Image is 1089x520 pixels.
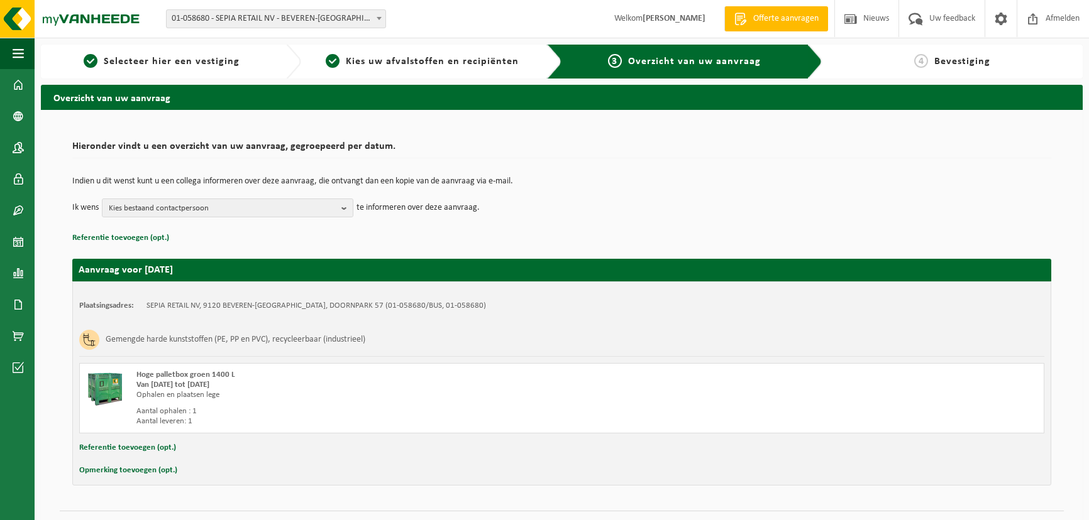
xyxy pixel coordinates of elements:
a: 2Kies uw afvalstoffen en recipiënten [307,54,536,69]
a: 1Selecteer hier een vestiging [47,54,276,69]
td: SEPIA RETAIL NV, 9120 BEVEREN-[GEOGRAPHIC_DATA], DOORNPARK 57 (01-058680/BUS, 01-058680) [146,301,486,311]
span: Kies uw afvalstoffen en recipiënten [346,57,519,67]
button: Referentie toevoegen (opt.) [72,230,169,246]
div: Ophalen en plaatsen lege [136,390,612,400]
span: 2 [326,54,340,68]
a: Offerte aanvragen [724,6,828,31]
span: Bevestiging [934,57,990,67]
span: Kies bestaand contactpersoon [109,199,336,218]
strong: [PERSON_NAME] [643,14,705,23]
span: 01-058680 - SEPIA RETAIL NV - BEVEREN-WAAS [167,10,385,28]
span: 1 [84,54,97,68]
span: 01-058680 - SEPIA RETAIL NV - BEVEREN-WAAS [166,9,386,28]
strong: Van [DATE] tot [DATE] [136,381,209,389]
div: Aantal leveren: 1 [136,416,612,426]
div: Aantal ophalen : 1 [136,406,612,416]
span: 4 [914,54,928,68]
button: Referentie toevoegen (opt.) [79,440,176,456]
p: Indien u dit wenst kunt u een collega informeren over deze aanvraag, die ontvangt dan een kopie v... [72,177,1051,186]
span: Overzicht van uw aanvraag [628,57,761,67]
h2: Hieronder vindt u een overzicht van uw aanvraag, gegroepeerd per datum. [72,141,1051,158]
span: 3 [608,54,622,68]
span: Hoge palletbox groen 1400 L [136,371,235,379]
button: Opmerking toevoegen (opt.) [79,462,177,479]
strong: Aanvraag voor [DATE] [79,265,173,275]
strong: Plaatsingsadres: [79,301,134,310]
img: PB-HB-1400-HPE-GN-01.png [86,370,124,408]
span: Selecteer hier een vestiging [104,57,240,67]
h3: Gemengde harde kunststoffen (PE, PP en PVC), recycleerbaar (industrieel) [106,330,365,350]
p: Ik wens [72,198,99,217]
p: te informeren over deze aanvraag. [357,198,480,217]
h2: Overzicht van uw aanvraag [41,85,1083,109]
button: Kies bestaand contactpersoon [102,198,353,217]
span: Offerte aanvragen [750,13,822,25]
